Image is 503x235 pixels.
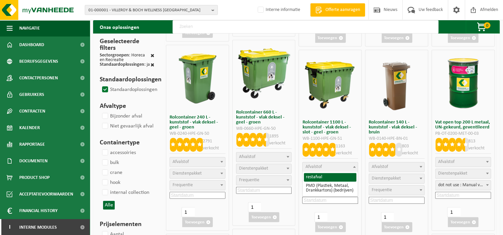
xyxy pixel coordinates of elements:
[19,86,44,103] span: Gebruikers
[101,158,119,168] label: bulk
[170,131,225,136] div: WB-0240-HPE-GN-50
[324,7,362,13] span: Offerte aanvragen
[315,222,346,232] button: Toevoegen
[236,187,292,194] input: Startdatum
[100,62,150,68] div: : ja
[100,62,144,67] span: Standaardoplossingen
[381,212,394,222] input: 1
[435,55,491,112] img: PB-OT-0200-MET-00-03
[305,164,321,169] span: Afvalstof
[19,186,73,202] span: Acceptatievoorwaarden
[448,217,478,227] button: Toevoegen
[19,37,44,53] span: Dashboard
[304,173,356,182] li: restafval
[19,202,58,219] span: Financial History
[19,20,40,37] span: Navigatie
[304,182,356,195] li: PMD (Plastiek, Metaal, Drankkartons) (bedrijven)
[19,103,45,119] span: Contracten
[182,217,213,227] button: Toevoegen
[269,133,292,147] p: 1895 verkocht
[169,50,226,107] img: WB-0240-HPE-GN-50
[314,212,327,222] input: 1
[382,222,412,232] button: Toevoegen
[335,143,358,157] p: 1163 verkocht
[170,192,225,199] input: Startdatum
[100,75,154,85] h3: Standaardoplossingen
[101,168,122,178] label: crane
[435,192,491,199] input: Startdatum
[382,33,412,43] button: Toevoegen
[101,148,136,158] label: accessoiries
[310,3,365,17] a: Offerte aanvragen
[100,37,154,53] h3: Geselecteerde filters
[101,85,157,95] label: Standaardoplossingen
[236,110,292,125] h3: Rolcontainer 660 L - kunststof - vlak deksel - geel - groen
[182,207,194,217] input: 1
[372,164,388,169] span: Afvalstof
[438,159,454,164] span: Afvalstof
[101,121,154,131] label: Niet gevaarlijk afval
[182,28,213,38] button: Toevoegen
[173,171,202,176] span: Dienstenpakket
[302,120,358,135] h3: Rolcontainer 1100 L - kunststof - vlak deksel - slot - geel - groen
[369,197,425,204] input: Startdatum
[466,20,499,34] button: 0
[203,138,225,152] p: 2791 verkocht
[101,111,142,121] label: Bijzonder afval
[468,138,491,152] p: 813 verkocht
[435,131,491,136] div: PB-OT-0200-MET-00-03
[100,53,151,62] div: : Horeca en Recreatie
[170,115,225,130] h3: Rolcontainer 240 L - kunststof - vlak deksel - geel - groen
[19,169,50,186] span: Product Shop
[173,20,439,34] input: Zoeken
[85,5,218,15] button: 01-000001 - VILLEROY & BOCH WELLNESS [GEOGRAPHIC_DATA]
[173,159,189,164] span: Afvalstof
[369,136,425,141] div: WB-0140-HPE-BN-01
[435,120,491,130] h3: Vat open top 200 L metaal, UN-gekeurd, geventileerd
[372,176,401,181] span: Dienstenpakket
[100,53,129,58] span: Sectorgroepen
[88,5,209,15] span: 01-000001 - VILLEROY & BOCH WELLNESS [GEOGRAPHIC_DATA]
[435,180,491,190] span: dot not use : Manual voor MyVanheede
[438,171,467,176] span: Dienstenpakket
[19,53,58,70] span: Bedrijfsgegevens
[372,188,392,193] span: Frequentie
[19,153,48,169] span: Documenten
[239,166,268,171] span: Dienstenpakket
[436,181,491,190] span: dot not use : Manual voor MyVanheede
[239,178,259,183] span: Frequentie
[101,188,149,197] label: internal collection
[448,33,478,43] button: Toevoegen
[236,126,292,131] div: WB-0660-HPE-GN-50
[19,136,45,153] span: Rapportage
[369,120,425,135] h3: Rolcontainer 140 L - kunststof - vlak deksel - bruin
[100,219,154,229] h3: Prijselementen
[93,20,146,34] h2: Onze oplossingen
[256,5,300,15] label: Interne informatie
[402,143,425,157] p: 803 verkocht
[315,33,346,43] button: Toevoegen
[19,70,58,86] span: Contactpersonen
[368,55,425,112] img: WB-0140-HPE-BN-01
[302,136,358,141] div: WB-1100-HPE-GN-51
[484,22,490,29] span: 0
[100,101,154,111] h3: Afvaltype
[100,138,154,148] h3: Containertype
[101,178,120,188] label: hook
[302,55,358,112] img: WB-1100-HPE-GN-51
[173,183,193,188] span: Frequentie
[249,212,279,222] button: Toevoegen
[447,207,460,217] input: 1
[302,197,358,204] input: Startdatum
[248,202,261,212] input: 1
[236,45,292,102] img: WB-0660-HPE-GN-50
[19,119,40,136] span: Kalender
[239,154,255,159] span: Afvalstof
[103,201,115,209] button: Alle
